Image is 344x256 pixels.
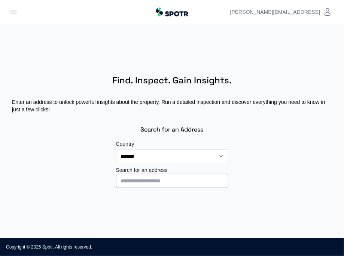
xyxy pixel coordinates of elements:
[230,7,323,16] span: [PERSON_NAME][EMAIL_ADDRESS]
[227,4,335,19] button: [PERSON_NAME][EMAIL_ADDRESS]
[141,119,204,140] h3: Search for an Address
[112,68,232,92] h1: Find. Inspect. Gain Insights.
[12,92,332,119] p: Enter an address to unlock powerful insights about the property. Run a detailed inspection and di...
[116,140,228,148] label: Country
[116,166,228,174] label: Search for an address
